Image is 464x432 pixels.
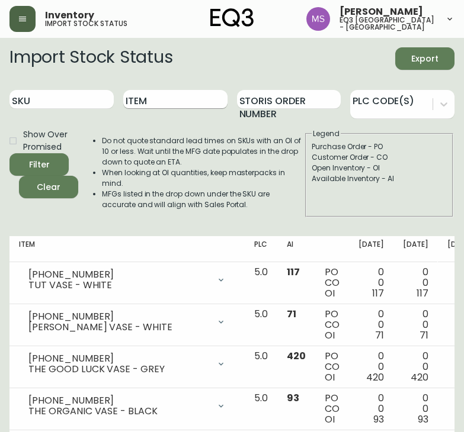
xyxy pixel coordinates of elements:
div: [PERSON_NAME] VASE - WHITE [28,322,209,333]
li: When looking at OI quantities, keep masterpacks in mind. [102,167,304,189]
span: OI [325,328,335,342]
th: [DATE] [349,236,393,262]
div: PO CO [325,267,340,299]
li: MFGs listed in the drop down under the SKU are accurate and will align with Sales Portal. [102,189,304,210]
div: 0 0 [359,393,384,425]
div: [PHONE_NUMBER]THE ORGANIC VASE - BLACK [19,393,235,419]
span: 117 [417,286,428,300]
span: 117 [372,286,384,300]
div: 0 0 [403,393,428,425]
span: 93 [287,391,299,405]
img: 1b6e43211f6f3cc0b0729c9049b8e7af [306,7,330,31]
span: Inventory [45,11,94,20]
h5: eq3 [GEOGRAPHIC_DATA] - [GEOGRAPHIC_DATA] [340,17,436,31]
span: OI [325,412,335,426]
div: THE GOOD LUCK VASE - GREY [28,364,209,375]
td: 5.0 [245,262,277,304]
div: [PHONE_NUMBER]TUT VASE - WHITE [19,267,235,293]
span: 117 [287,265,300,279]
div: [PHONE_NUMBER][PERSON_NAME] VASE - WHITE [19,309,235,335]
th: AI [277,236,315,262]
button: Export [395,47,455,70]
div: 0 0 [403,267,428,299]
th: [DATE] [393,236,438,262]
span: [PERSON_NAME] [340,7,423,17]
h2: Import Stock Status [9,47,172,70]
span: 71 [287,307,296,321]
h5: import stock status [45,20,127,27]
div: PO CO [325,309,340,341]
span: 420 [287,349,306,363]
div: [PHONE_NUMBER] [28,395,209,406]
img: logo [210,8,254,27]
div: PO CO [325,351,340,383]
span: Show Over Promised [23,128,69,153]
span: 71 [420,328,428,342]
span: 93 [418,412,428,426]
div: THE ORGANIC VASE - BLACK [28,406,209,417]
div: Filter [29,157,50,172]
td: 5.0 [245,346,277,388]
div: Available Inventory - AI [312,173,447,184]
div: 0 0 [359,351,384,383]
div: [PHONE_NUMBER] [28,311,209,322]
span: Export [405,51,445,66]
span: 420 [411,370,428,384]
div: [PHONE_NUMBER]THE GOOD LUCK VASE - GREY [19,351,235,377]
button: Filter [9,153,69,176]
div: Open Inventory - OI [312,163,447,173]
div: TUT VASE - WHITE [28,280,209,291]
td: 5.0 [245,304,277,346]
div: 0 0 [403,309,428,341]
span: OI [325,370,335,384]
td: 5.0 [245,388,277,430]
legend: Legend [312,128,341,139]
span: Clear [28,180,69,195]
div: [PHONE_NUMBER] [28,269,209,280]
span: OI [325,286,335,300]
span: 93 [373,412,384,426]
th: Item [9,236,245,262]
th: PLC [245,236,277,262]
button: Clear [19,176,78,198]
div: 0 0 [359,267,384,299]
div: Customer Order - CO [312,152,447,163]
div: [PHONE_NUMBER] [28,353,209,364]
div: Purchase Order - PO [312,141,447,152]
div: 0 0 [359,309,384,341]
span: 420 [366,370,384,384]
div: PO CO [325,393,340,425]
li: Do not quote standard lead times on SKUs with an OI of 10 or less. Wait until the MFG date popula... [102,136,304,167]
span: 71 [375,328,384,342]
div: 0 0 [403,351,428,383]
